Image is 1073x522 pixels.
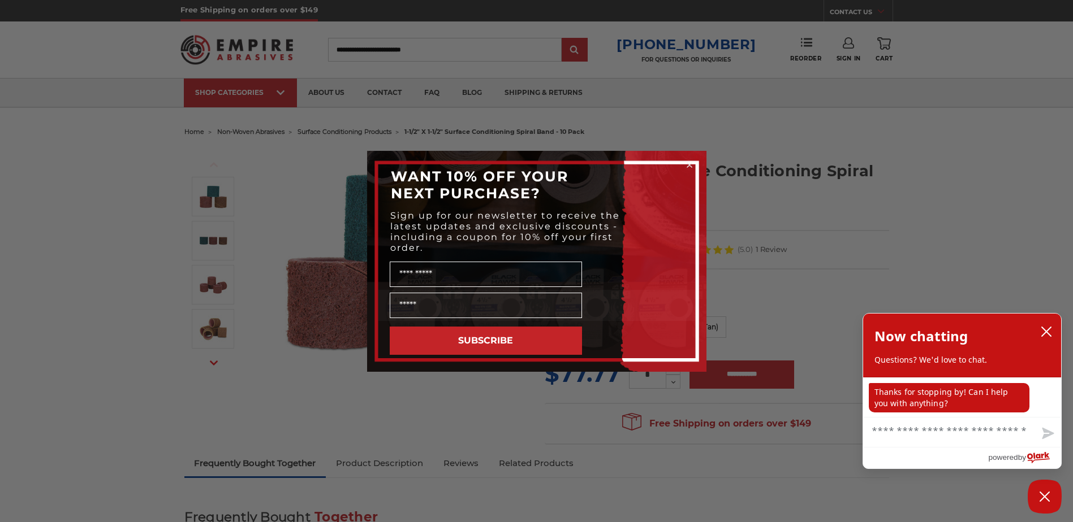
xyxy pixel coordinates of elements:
button: Close Chatbox [1028,480,1062,514]
span: by [1018,450,1026,464]
div: chat [863,377,1061,417]
button: Close dialog [684,159,695,171]
h2: Now chatting [874,325,968,347]
button: SUBSCRIBE [390,327,582,355]
a: Powered by Olark [988,447,1061,468]
button: close chatbox [1037,323,1055,340]
p: Questions? We'd love to chat. [874,354,1050,366]
button: Send message [1033,421,1061,447]
span: Sign up for our newsletter to receive the latest updates and exclusive discounts - including a co... [390,210,620,253]
div: olark chatbox [863,313,1062,469]
span: WANT 10% OFF YOUR NEXT PURCHASE? [391,168,568,202]
p: Thanks for stopping by! Can I help you with anything? [869,383,1029,412]
span: powered [988,450,1018,464]
input: Email [390,293,582,318]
